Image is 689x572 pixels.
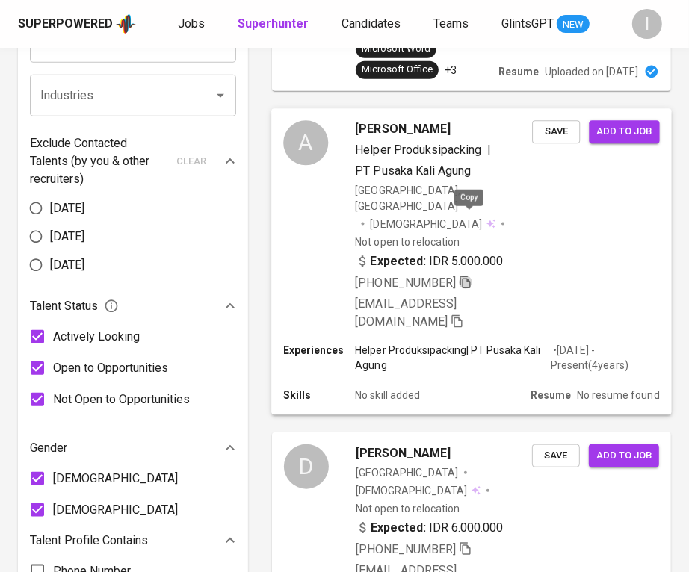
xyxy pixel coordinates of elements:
p: Experiences [283,343,355,358]
button: Add to job [589,444,659,467]
div: Gender [30,433,236,463]
div: A [283,120,328,165]
div: Microsoft Word [362,42,430,56]
span: PT Pusaka Kali Agung [356,164,471,178]
a: Superpoweredapp logo [18,13,136,35]
b: Superhunter [238,16,309,31]
span: [DEMOGRAPHIC_DATA] [356,483,469,498]
span: Save [540,123,572,140]
a: Teams [433,15,472,34]
span: [DATE] [50,199,84,217]
span: [PHONE_NUMBER] [356,276,456,290]
button: Add to job [589,120,659,143]
div: [GEOGRAPHIC_DATA], [GEOGRAPHIC_DATA] [356,183,533,213]
p: Exclude Contacted Talents (by you & other recruiters) [30,134,167,188]
span: Save [540,447,572,464]
b: Expected: [371,252,426,270]
span: Jobs [178,16,205,31]
span: Talent Status [30,297,119,315]
span: Add to job [597,123,652,140]
span: [DEMOGRAPHIC_DATA] [371,217,484,231]
p: Uploaded on [DATE] [545,64,638,79]
a: Jobs [178,15,208,34]
b: Expected: [371,519,426,537]
span: [DEMOGRAPHIC_DATA] [53,501,178,519]
div: Talent Status [30,291,236,321]
span: [DATE] [50,228,84,246]
a: Superhunter [238,15,312,34]
div: IDR 6.000.000 [356,519,503,537]
span: [EMAIL_ADDRESS][DOMAIN_NAME] [356,296,457,329]
div: Talent Profile Contains [30,526,236,556]
p: Helper Produksipacking | PT Pusaka Kali Agung [356,343,551,373]
a: A[PERSON_NAME]Helper Produksipacking|PT Pusaka Kali Agung[GEOGRAPHIC_DATA], [GEOGRAPHIC_DATA][DEM... [272,109,671,414]
p: No resume found [577,388,659,402]
p: Resume [498,64,539,79]
div: Superpowered [18,16,113,33]
a: Candidates [342,15,404,34]
span: [PERSON_NAME] [356,120,451,138]
span: Candidates [342,16,401,31]
p: • [DATE] - Present ( 4 years ) [551,343,659,373]
span: GlintsGPT [501,16,554,31]
a: GlintsGPT NEW [501,15,590,34]
span: Helper Produksipacking [356,143,482,157]
p: Not open to relocation [356,234,460,249]
p: Skills [283,388,355,402]
div: D [284,444,329,489]
span: Not Open to Opportunities [53,391,190,408]
div: Microsoft Office [362,63,433,77]
span: Actively Looking [53,328,140,346]
div: I [632,9,662,39]
span: Add to job [596,447,652,464]
span: | [487,141,491,159]
p: +3 [445,63,457,78]
p: Resume [531,388,571,402]
div: IDR 5.000.000 [356,252,504,270]
span: [DATE] [50,256,84,274]
button: Open [210,85,231,106]
span: [PERSON_NAME] [356,444,451,462]
button: Save [532,444,580,467]
span: [DEMOGRAPHIC_DATA] [53,470,178,488]
span: [PHONE_NUMBER] [356,542,456,556]
button: Save [532,120,580,143]
span: NEW [557,17,590,32]
div: Exclude Contacted Talents (by you & other recruiters)clear [30,134,236,188]
div: [GEOGRAPHIC_DATA] [356,465,458,480]
p: No skill added [356,388,420,402]
p: Talent Profile Contains [30,532,148,550]
img: app logo [116,13,136,35]
p: Not open to relocation [356,501,460,516]
p: Gender [30,439,67,457]
span: Teams [433,16,469,31]
span: Open to Opportunities [53,359,168,377]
